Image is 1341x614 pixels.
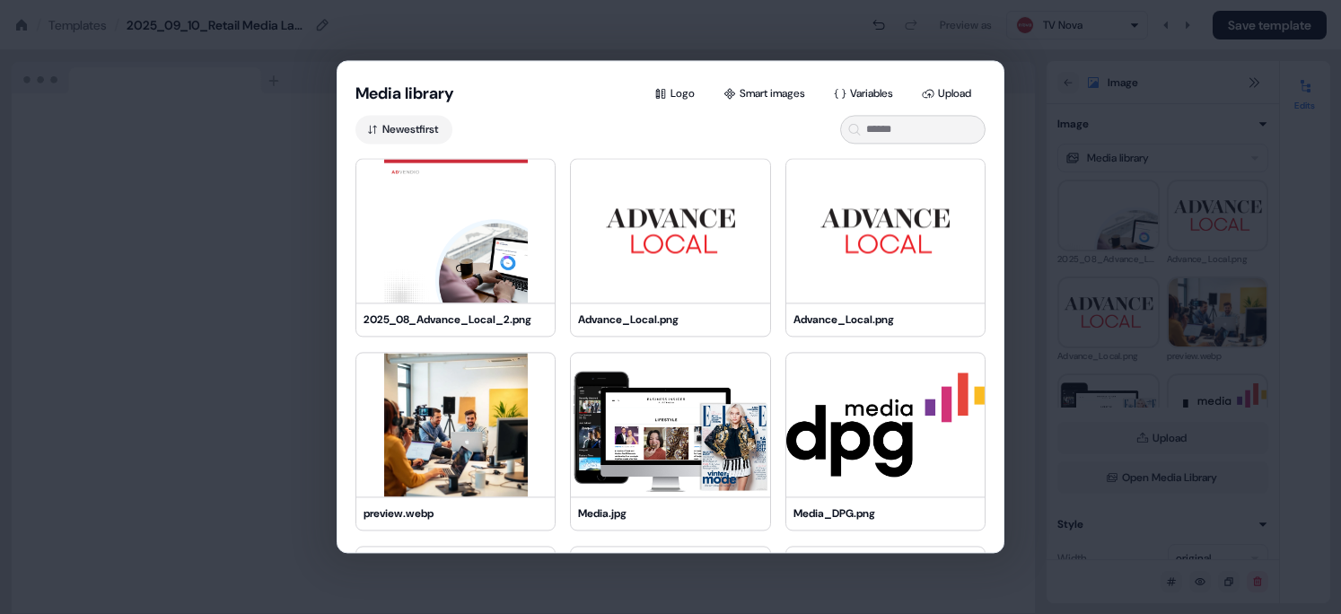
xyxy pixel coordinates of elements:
button: Media library [355,83,454,104]
img: Media_DPG.png [786,353,985,496]
div: Advance_Local.png [793,311,977,329]
img: Advance_Local.png [571,159,769,303]
img: Media.jpg [571,353,769,496]
div: 2025_08_Advance_Local_2.png [364,311,548,329]
button: Newestfirst [355,115,452,144]
img: preview.webp [356,353,555,496]
button: Smart images [713,79,819,108]
img: 2025_08_Advance_Local_2.png [356,159,555,303]
img: Advance_Local.png [786,159,985,303]
button: Upload [911,79,986,108]
button: Variables [823,79,907,108]
div: Media_DPG.png [793,504,977,522]
div: Media.jpg [578,504,762,522]
div: preview.webp [364,504,548,522]
button: Logo [644,79,709,108]
div: Advance_Local.png [578,311,762,329]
